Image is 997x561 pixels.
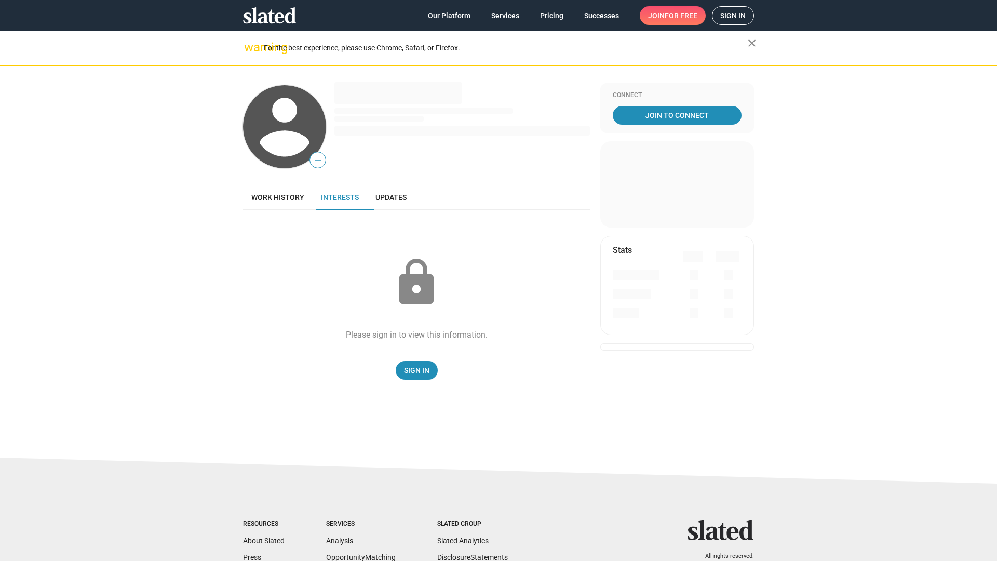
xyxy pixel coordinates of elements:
[640,6,706,25] a: Joinfor free
[576,6,627,25] a: Successes
[437,520,508,528] div: Slated Group
[584,6,619,25] span: Successes
[313,185,367,210] a: Interests
[420,6,479,25] a: Our Platform
[321,193,359,202] span: Interests
[243,520,285,528] div: Resources
[390,257,442,309] mat-icon: lock
[326,520,396,528] div: Services
[346,329,488,340] div: Please sign in to view this information.
[243,537,285,545] a: About Slated
[615,106,739,125] span: Join To Connect
[244,41,257,54] mat-icon: warning
[746,37,758,49] mat-icon: close
[665,6,697,25] span: for free
[375,193,407,202] span: Updates
[243,185,313,210] a: Work history
[437,537,489,545] a: Slated Analytics
[264,41,748,55] div: For the best experience, please use Chrome, Safari, or Firefox.
[491,6,519,25] span: Services
[712,6,754,25] a: Sign in
[613,245,632,256] mat-card-title: Stats
[613,106,742,125] a: Join To Connect
[720,7,746,24] span: Sign in
[396,361,438,380] a: Sign In
[428,6,470,25] span: Our Platform
[310,154,326,167] span: —
[483,6,528,25] a: Services
[613,91,742,100] div: Connect
[367,185,415,210] a: Updates
[532,6,572,25] a: Pricing
[251,193,304,202] span: Work history
[326,537,353,545] a: Analysis
[404,361,429,380] span: Sign In
[648,6,697,25] span: Join
[540,6,563,25] span: Pricing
